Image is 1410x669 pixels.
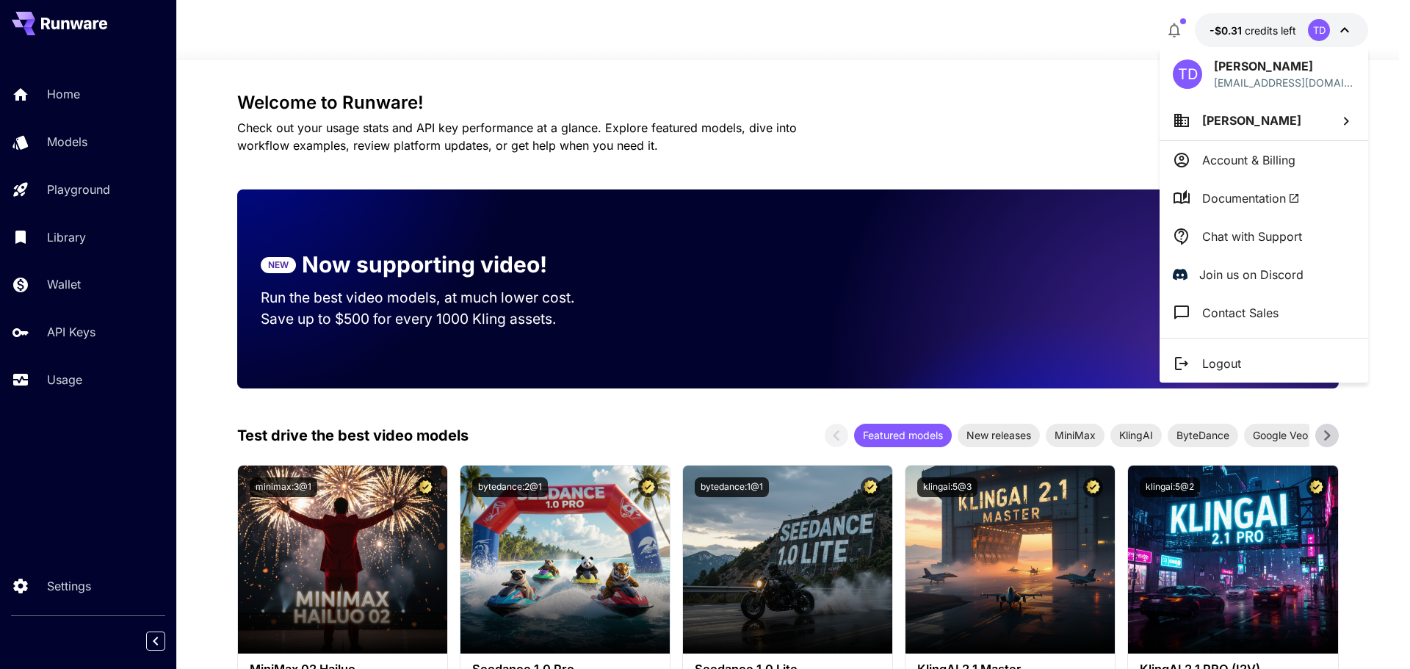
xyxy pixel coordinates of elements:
p: Logout [1202,355,1241,372]
button: [PERSON_NAME] [1160,101,1368,140]
div: TD [1173,59,1202,89]
span: [PERSON_NAME] [1202,113,1301,128]
p: Contact Sales [1202,304,1279,322]
span: Documentation [1202,189,1300,207]
p: Chat with Support [1202,228,1302,245]
p: [EMAIL_ADDRESS][DOMAIN_NAME] [1214,75,1355,90]
p: Account & Billing [1202,151,1295,169]
p: [PERSON_NAME] [1214,57,1355,75]
div: terje@trollhagen.no [1214,75,1355,90]
p: Join us on Discord [1199,266,1304,283]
